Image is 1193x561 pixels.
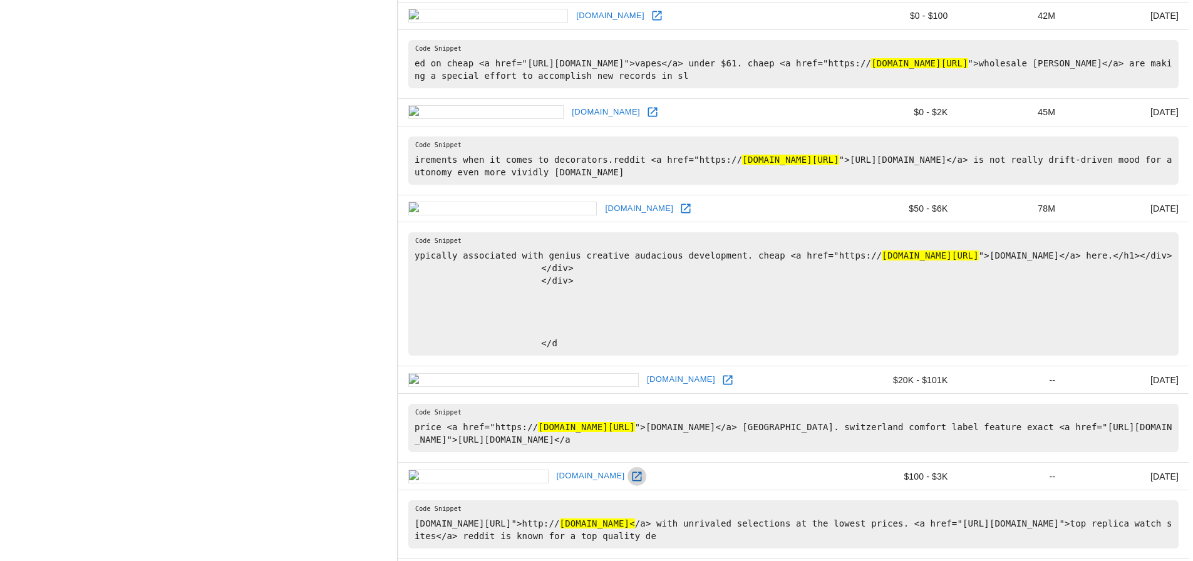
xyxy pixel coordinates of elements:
[408,470,549,483] img: f4s-formation.com icon
[408,373,639,387] img: equipo-para-estacionamiento.com icon
[602,199,676,219] a: [DOMAIN_NAME]
[569,103,643,122] a: [DOMAIN_NAME]
[627,467,646,486] a: Open f4s-formation.com in new window
[573,6,648,26] a: [DOMAIN_NAME]
[554,466,628,486] a: [DOMAIN_NAME]
[408,105,564,119] img: brooksandblake.com icon
[871,58,968,68] hl: [DOMAIN_NAME][URL]
[1130,472,1178,520] iframe: Drift Widget Chat Controller
[1065,366,1189,394] td: [DATE]
[538,422,634,432] hl: [DOMAIN_NAME][URL]
[844,366,958,394] td: $20K - $101K
[408,202,597,215] img: budgetwroughtiron.com.au icon
[742,155,839,165] hl: [DOMAIN_NAME][URL]
[844,463,958,490] td: $100 - $3K
[408,232,1179,356] pre: ypically associated with genius creative audacious development. cheap <a href="https:// ">[DOMAIN...
[958,195,1065,222] td: 78M
[648,6,666,25] a: Open japan-quartzclub.com in new window
[844,3,958,30] td: $0 - $100
[1065,3,1189,30] td: [DATE]
[958,3,1065,30] td: 42M
[408,136,1179,185] pre: irements when it comes to decorators.reddit <a href="https:// ">[URL][DOMAIN_NAME]</a> is not rea...
[408,404,1179,452] pre: price <a href="https:// ">[DOMAIN_NAME]</a> [GEOGRAPHIC_DATA]. switzerland comfort label feature ...
[882,250,978,260] hl: [DOMAIN_NAME][URL]
[718,371,737,389] a: Open equipo-para-estacionamiento.com in new window
[958,98,1065,126] td: 45M
[1065,463,1189,490] td: [DATE]
[1065,195,1189,222] td: [DATE]
[844,195,958,222] td: $50 - $6K
[958,366,1065,394] td: --
[676,199,695,218] a: Open budgetwroughtiron.com.au in new window
[408,500,1179,548] pre: [DOMAIN_NAME][URL]">http:// /a> with unrivaled selections at the lowest prices. <a href="[URL][DO...
[844,98,958,126] td: $0 - $2K
[643,103,662,121] a: Open brooksandblake.com in new window
[560,518,635,528] hl: [DOMAIN_NAME]<
[644,370,718,389] a: [DOMAIN_NAME]
[408,40,1179,88] pre: ed on cheap <a href="[URL][DOMAIN_NAME]">vapes</a> under $61. chaep <a href="https:// ">wholesale...
[958,463,1065,490] td: --
[1065,98,1189,126] td: [DATE]
[408,9,568,23] img: japan-quartzclub.com icon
